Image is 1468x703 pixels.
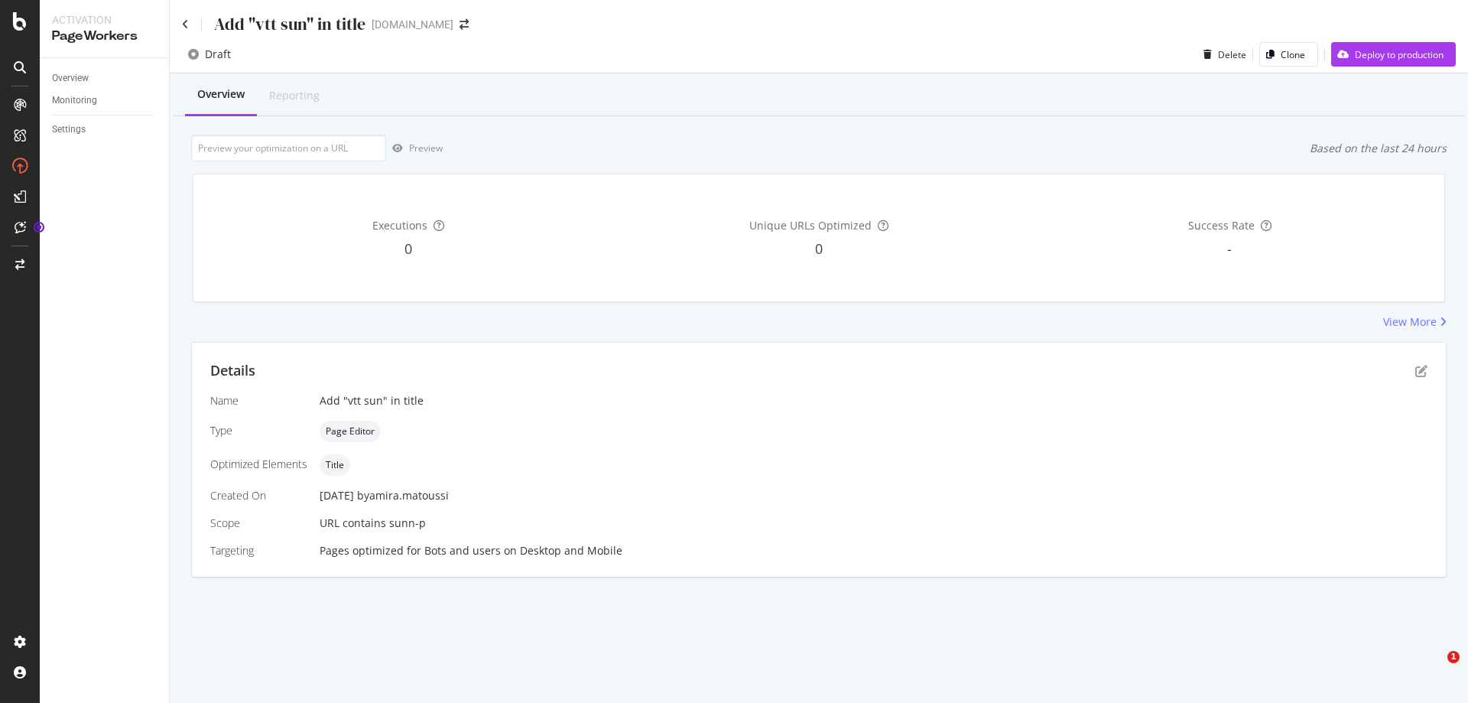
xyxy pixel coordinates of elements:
[520,543,622,558] div: Desktop and Mobile
[52,12,157,28] div: Activation
[197,86,245,102] div: Overview
[52,122,158,138] a: Settings
[210,516,307,531] div: Scope
[749,218,872,233] span: Unique URLs Optimized
[320,421,381,442] div: neutral label
[191,135,386,161] input: Preview your optimization on a URL
[32,220,46,234] div: Tooltip anchor
[320,543,1427,558] div: Pages optimized for on
[357,488,449,503] div: by amira.matoussi
[326,427,375,436] span: Page Editor
[1447,651,1460,663] span: 1
[1218,48,1246,61] div: Delete
[52,93,158,109] a: Monitoring
[320,488,1427,503] div: [DATE]
[52,70,158,86] a: Overview
[460,19,469,30] div: arrow-right-arrow-left
[326,461,344,470] span: Title
[815,239,823,258] span: 0
[1331,42,1456,67] button: Deploy to production
[320,393,1427,408] div: Add "vtt sun" in title
[386,136,443,161] button: Preview
[210,488,307,503] div: Created On
[182,19,189,30] a: Click to go back
[52,28,157,45] div: PageWorkers
[52,122,86,138] div: Settings
[205,47,231,62] div: Draft
[210,423,307,438] div: Type
[1355,48,1444,61] div: Deploy to production
[372,17,453,32] div: [DOMAIN_NAME]
[269,88,320,103] div: Reporting
[1227,239,1232,258] span: -
[409,142,443,155] div: Preview
[1259,42,1318,67] button: Clone
[424,543,501,558] div: Bots and users
[214,12,365,36] div: Add "vtt sun" in title
[320,454,350,476] div: neutral label
[1281,48,1305,61] div: Clone
[1310,141,1447,156] div: Based on the last 24 hours
[1383,314,1447,330] a: View More
[210,543,307,558] div: Targeting
[372,218,427,233] span: Executions
[210,393,307,408] div: Name
[210,457,307,472] div: Optimized Elements
[1416,651,1453,688] iframe: Intercom live chat
[210,361,255,381] div: Details
[1197,42,1246,67] button: Delete
[1415,365,1427,377] div: pen-to-square
[320,516,426,530] span: URL contains sunn-p
[1383,314,1437,330] div: View More
[52,93,97,109] div: Monitoring
[404,239,412,258] span: 0
[1188,218,1255,233] span: Success Rate
[52,70,89,86] div: Overview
